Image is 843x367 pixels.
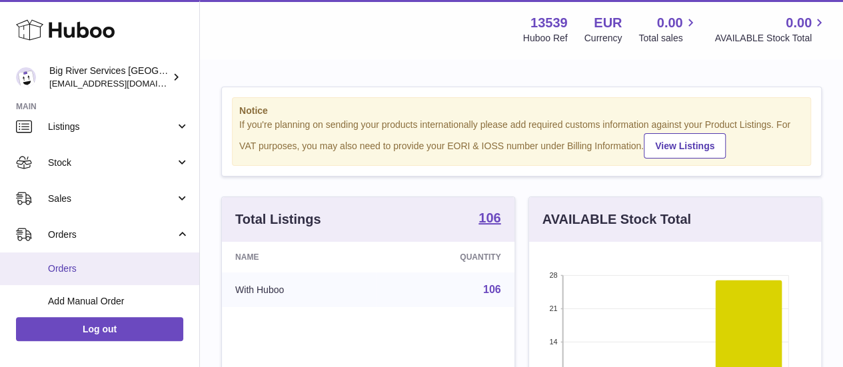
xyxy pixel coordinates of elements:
div: Huboo Ref [523,32,568,45]
th: Name [222,242,376,272]
span: 0.00 [657,14,683,32]
img: de-logistics@bigriverintl.com [16,67,36,87]
a: Log out [16,317,183,341]
th: Quantity [376,242,514,272]
a: 0.00 Total sales [638,14,698,45]
text: 14 [549,338,557,346]
strong: 13539 [530,14,568,32]
td: With Huboo [222,272,376,307]
text: 28 [549,271,557,279]
span: Orders [48,262,189,275]
span: Sales [48,192,175,205]
span: 0.00 [786,14,812,32]
a: 106 [478,211,500,227]
span: Stock [48,157,175,169]
strong: EUR [594,14,622,32]
strong: 106 [478,211,500,224]
div: Currency [584,32,622,45]
div: Big River Services [GEOGRAPHIC_DATA] [49,65,169,90]
strong: Notice [239,105,804,117]
a: 106 [483,284,501,295]
a: 0.00 AVAILABLE Stock Total [714,14,827,45]
span: AVAILABLE Stock Total [714,32,827,45]
text: 21 [549,304,557,312]
span: Listings [48,121,175,133]
span: Orders [48,228,175,241]
span: Total sales [638,32,698,45]
h3: AVAILABLE Stock Total [542,210,691,228]
span: [EMAIL_ADDRESS][DOMAIN_NAME] [49,78,196,89]
h3: Total Listings [235,210,321,228]
div: If you're planning on sending your products internationally please add required customs informati... [239,119,804,159]
span: Add Manual Order [48,295,189,308]
a: View Listings [644,133,726,159]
